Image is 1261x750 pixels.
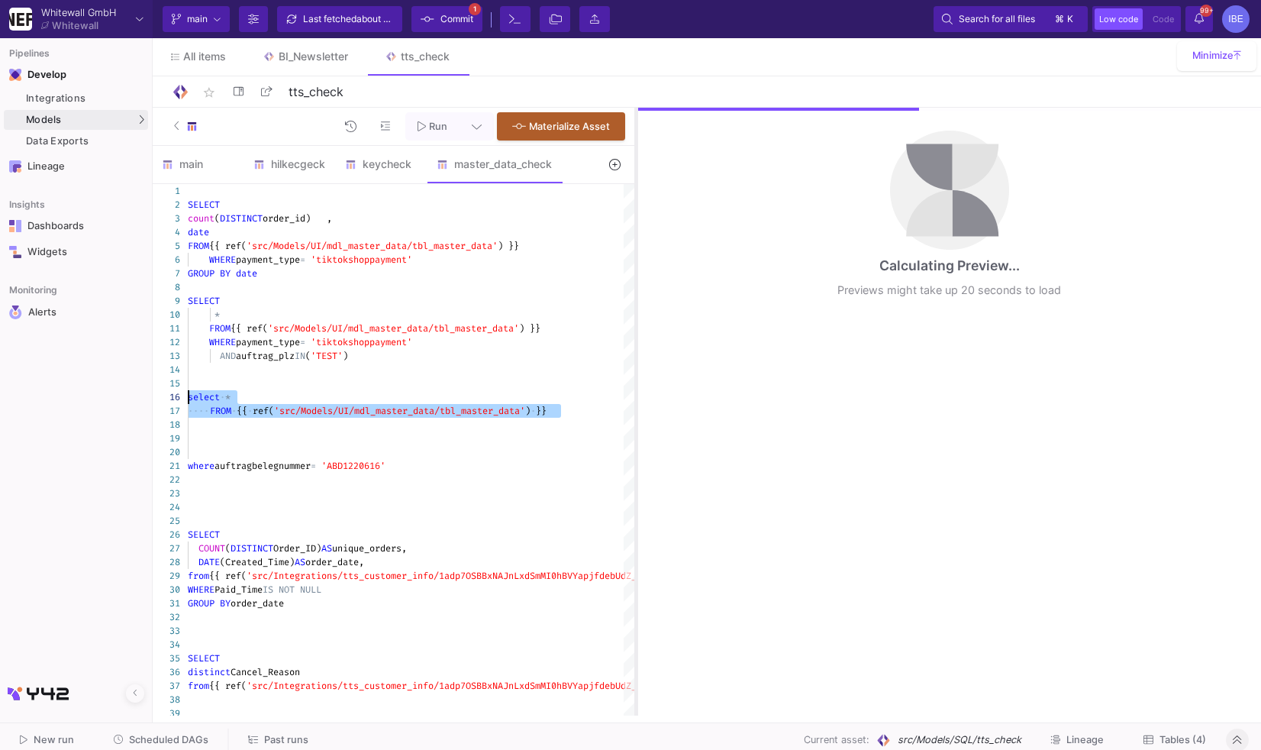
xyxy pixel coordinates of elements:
img: Logo [171,82,190,102]
span: k [1067,10,1073,28]
div: Previews might take up 20 seconds to load [837,282,1061,299]
span: BY [220,597,231,609]
span: {{ [237,405,247,417]
span: order_id) , [263,212,332,225]
div: 11 [153,322,180,335]
mat-expansion-panel-header: Navigation iconDevelop [4,63,148,87]
img: SQL-Model type child icon [345,159,356,170]
a: Navigation iconAlerts [4,299,148,325]
span: date [188,226,209,238]
span: {{ ref( [231,322,268,335]
span: AND [220,350,236,362]
span: WHERE [209,254,236,266]
span: order_date, [305,556,364,568]
span: AS [321,542,332,554]
span: GROUP [188,267,214,280]
div: Last fetched [303,8,395,31]
span: IN [295,350,305,362]
button: SQL-Model type child icon [162,112,216,141]
textarea: Editor content;Press Alt+F1 for Accessibility Options. [188,390,189,404]
span: Order_ID) [273,542,321,554]
span: src/Models/SQL/tts_check [898,732,1021,747]
div: 34 [153,638,180,651]
div: 5 [153,239,180,253]
button: Materialize Asset [497,112,625,141]
span: ) }} [498,240,519,252]
div: 27 [153,541,180,555]
div: 31 [153,596,180,610]
span: All items [183,50,226,63]
img: Tab icon [385,50,398,63]
img: loading.svg [890,131,1009,250]
mat-icon: star_border [200,83,218,102]
div: 35 [153,651,180,665]
span: ) }} [519,322,540,335]
button: main [163,6,230,32]
a: Integrations [4,89,148,108]
span: payment_type [236,254,300,266]
img: Navigation icon [9,220,21,232]
button: ⌘k [1050,10,1079,28]
span: ) [525,405,531,417]
span: {{ ref( [209,680,247,692]
div: Dashboards [27,220,127,232]
span: FROM [210,405,231,417]
span: select [188,391,220,403]
div: Widgets [27,246,127,258]
span: NULL [300,584,321,596]
div: Whitewall GmbH [41,8,116,18]
div: Lineage [27,160,127,173]
span: Run [429,121,447,132]
div: 18 [153,418,180,432]
div: Calculating Preview... [879,256,1020,276]
span: main [187,8,208,31]
div: 32 [153,610,180,624]
div: 12 [153,335,180,349]
span: Cancel_Reason [231,666,300,678]
span: DISTINCT [231,542,273,554]
button: Run [405,112,460,141]
span: Materialize Asset [529,121,610,132]
span: Current asset: [804,732,869,747]
div: 28 [153,555,180,569]
span: 'src/Models/UI/mdl_master_data/tbl_master_data' [247,240,498,252]
span: 'TEST' [311,350,343,362]
span: (Created_Time) [220,556,295,568]
span: {{ ref( [209,570,247,582]
button: Search for all files⌘k [934,6,1088,32]
img: Navigation icon [9,246,21,258]
span: LxdSmMI0hBVYapjfdebUdZ_PY2TTjA_Main' [514,570,706,582]
div: 26 [153,528,180,541]
img: SQL-Model type child icon [162,159,173,170]
span: = [311,460,316,472]
img: SQL-Model type child icon [186,121,198,132]
span: payment_type [236,336,300,348]
div: 8 [153,280,180,294]
img: YZ4Yr8zUCx6JYM5gIgaTIQYeTXdcwQjnYC8iZtTV.png [9,8,32,31]
div: 16 [153,390,180,404]
span: = [300,254,305,266]
span: Commit [440,8,473,31]
a: Navigation iconDashboards [4,214,148,238]
span: = [300,336,305,348]
span: SELECT [188,199,220,211]
div: 7 [153,267,180,280]
img: Navigation icon [9,69,21,81]
span: BY [220,267,231,280]
span: ) [343,350,348,362]
span: 'src/Integrations/tts_customer_info/1adp7OSBBxNAJn [247,680,514,692]
span: FROM [209,322,231,335]
button: 99+ [1185,6,1213,32]
div: hilkecgeck [253,158,327,170]
div: 25 [153,514,180,528]
span: LxdSmMI0hBVYapjfdebUdZ_PY2TTjA_Main' [514,680,706,692]
a: Navigation iconWidgets [4,240,148,264]
div: 37 [153,679,180,693]
span: auftragbelegnummer [214,460,311,472]
div: keycheck [345,158,418,170]
span: GROUP [188,597,214,609]
img: Navigation icon [9,305,22,319]
span: ⌘ [1055,10,1064,28]
span: Search for all files [959,8,1035,31]
div: IBE [1222,5,1250,33]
